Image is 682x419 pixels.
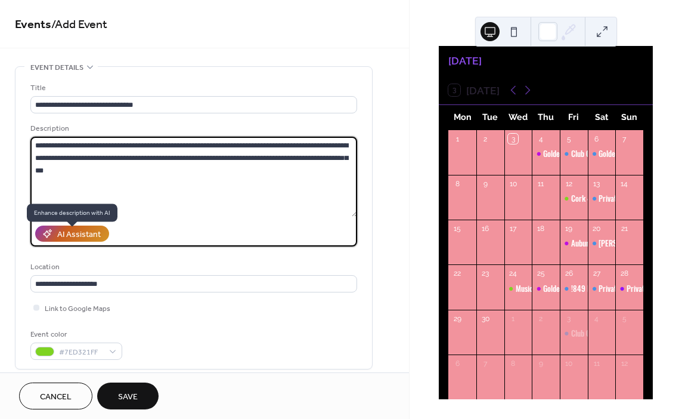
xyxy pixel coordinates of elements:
div: 27 [591,269,602,279]
div: 20 [591,224,602,234]
span: / Add Event [51,13,107,36]
div: 12 [564,179,574,189]
div: Description [30,122,355,135]
div: 29 [452,313,463,324]
span: Enhance description with AI [27,204,117,222]
div: 17 [508,224,518,234]
div: 6 [591,134,602,144]
div: 6 [452,358,463,368]
div: 2 [536,313,546,324]
div: 10 [508,179,518,189]
div: 4 [591,313,602,324]
div: [DATE] [439,46,653,76]
div: Event color [30,328,120,341]
div: 10 [564,358,574,368]
div: Private Party [627,283,666,294]
div: Tue [476,105,504,130]
div: Golden Era Nevada City [588,148,616,159]
div: Auburn Square D&D Duo [560,238,588,248]
button: Save [97,383,159,409]
div: AI Assistant [57,229,101,241]
div: 2 [480,134,491,144]
div: 13 [591,179,602,189]
div: Private Event [599,193,638,204]
div: Golden Era [543,283,575,294]
div: 9 [480,179,491,189]
div: 15 [452,224,463,234]
div: Private Event [588,193,616,204]
div: Private Party [599,283,638,294]
div: 5 [564,134,574,144]
span: #7ED321FF [59,346,103,359]
div: 23 [480,269,491,279]
button: Cancel [19,383,92,409]
div: Cork 49 in Grass Valley Ray Plays Solo [560,193,588,204]
div: Wed [504,105,532,130]
div: Title [30,82,355,94]
div: 28 [619,269,630,279]
div: Club Car [571,328,597,338]
div: Auburn Square D&D Duo [571,238,644,248]
div: Club Car [560,328,588,338]
div: 30 [480,313,491,324]
div: 26 [564,269,574,279]
div: 7 [480,358,491,368]
div: Sun [615,105,643,130]
div: 14 [619,179,630,189]
div: McGuire's Auburn [588,238,616,248]
div: Private Party [615,283,643,294]
div: Private Party [588,283,616,294]
div: Club Car Auburn [560,148,588,159]
div: 9 [536,358,546,368]
div: Golden Era [543,148,575,159]
div: 12 [619,358,630,368]
div: Location [30,261,355,273]
div: Club Car Auburn [571,148,620,159]
div: 24 [508,269,518,279]
span: Event details [30,61,83,74]
span: Cancel [40,391,72,403]
div: Music on Mill St. [PERSON_NAME] plays solo [516,283,647,294]
div: 7 [619,134,630,144]
div: Music on Mill St. Ray plays solo [504,283,532,294]
span: Link to Google Maps [45,303,110,315]
div: 11 [536,179,546,189]
div: [PERSON_NAME] Auburn [599,238,671,248]
span: Save [118,391,138,403]
div: !849 Brewing Company [560,283,588,294]
div: 22 [452,269,463,279]
div: 25 [536,269,546,279]
div: 3 [508,134,518,144]
div: Fri [560,105,588,130]
div: 1 [452,134,463,144]
div: Sat [588,105,616,130]
div: 19 [564,224,574,234]
div: 8 [508,358,518,368]
div: Thu [532,105,560,130]
div: Golden Era [532,148,560,159]
div: 21 [619,224,630,234]
div: 8 [452,179,463,189]
div: 18 [536,224,546,234]
div: Mon [448,105,476,130]
div: 4 [536,134,546,144]
a: Events [15,13,51,36]
div: !849 Brewing Company [571,283,641,294]
div: 1 [508,313,518,324]
div: 16 [480,224,491,234]
div: Golden Era [532,283,560,294]
button: AI Assistant [35,226,109,242]
div: 3 [564,313,574,324]
div: 5 [619,313,630,324]
div: 11 [591,358,602,368]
